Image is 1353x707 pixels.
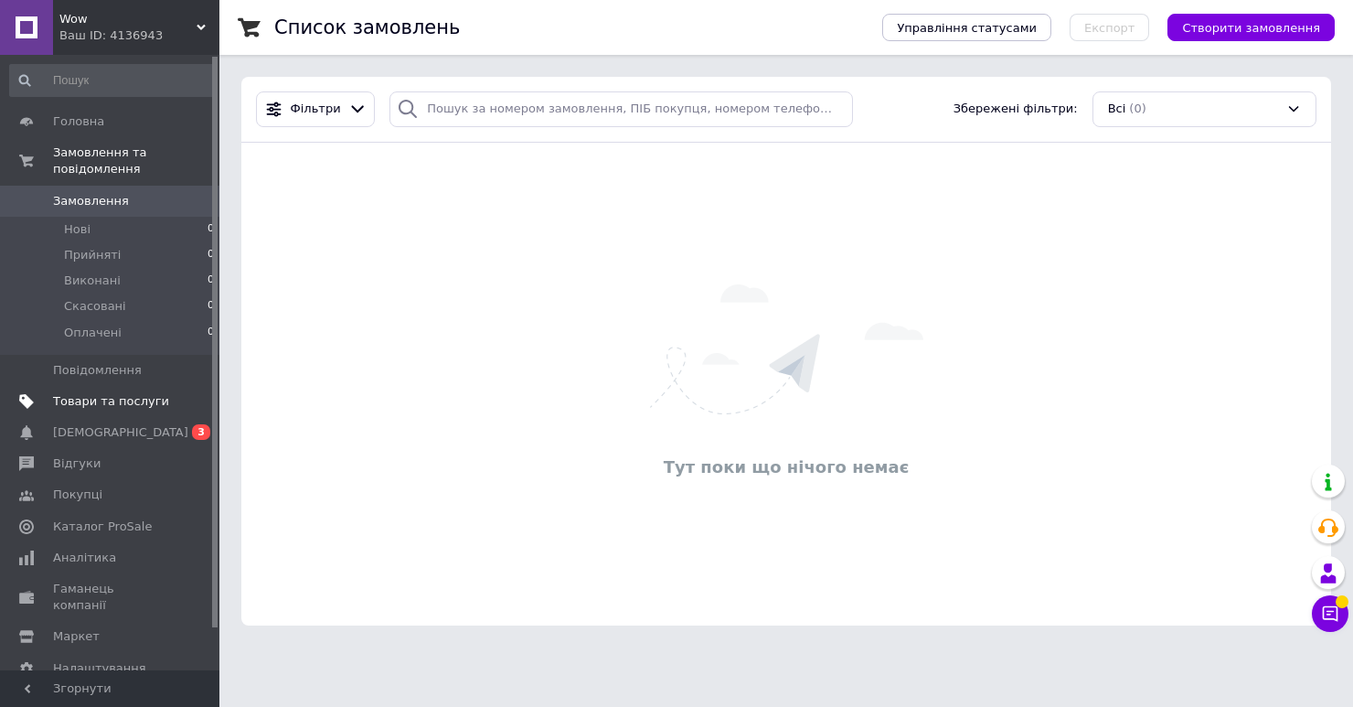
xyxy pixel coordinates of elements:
span: Товари та послуги [53,393,169,410]
span: Створити замовлення [1182,21,1320,35]
span: Покупці [53,487,102,503]
input: Пошук за номером замовлення, ПІБ покупця, номером телефону, Email, номером накладної [389,91,853,127]
span: Головна [53,113,104,130]
span: Збережені фільтри: [953,101,1078,118]
span: Аналітика [53,550,116,566]
span: Скасовані [64,298,126,315]
span: Каталог ProSale [53,519,152,535]
h1: Список замовлень [274,16,460,38]
span: Прийняті [64,247,121,263]
span: 3 [192,424,210,440]
span: Всі [1108,101,1126,118]
span: Управління статусами [897,21,1037,35]
div: Тут поки що нічого немає [250,455,1322,478]
span: Відгуки [53,455,101,472]
span: Налаштування [53,660,146,677]
span: (0) [1129,102,1145,115]
span: Замовлення та повідомлення [53,145,219,177]
input: Пошук [9,64,216,97]
button: Управління статусами [882,14,1051,41]
span: 0 [208,247,214,263]
span: Оплачені [64,325,122,341]
span: 0 [208,298,214,315]
a: Створити замовлення [1149,20,1335,34]
span: 0 [208,221,214,238]
div: Ваш ID: 4136943 [59,27,219,44]
span: Wow [59,11,197,27]
span: Замовлення [53,193,129,209]
span: [DEMOGRAPHIC_DATA] [53,424,188,441]
span: Повідомлення [53,362,142,379]
span: Виконані [64,273,121,289]
button: Створити замовлення [1167,14,1335,41]
span: Нові [64,221,91,238]
span: Фільтри [291,101,341,118]
span: Гаманець компанії [53,581,169,614]
span: 0 [208,325,214,341]
span: 0 [208,273,214,289]
span: Маркет [53,628,100,645]
button: Чат з покупцем [1312,595,1348,632]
